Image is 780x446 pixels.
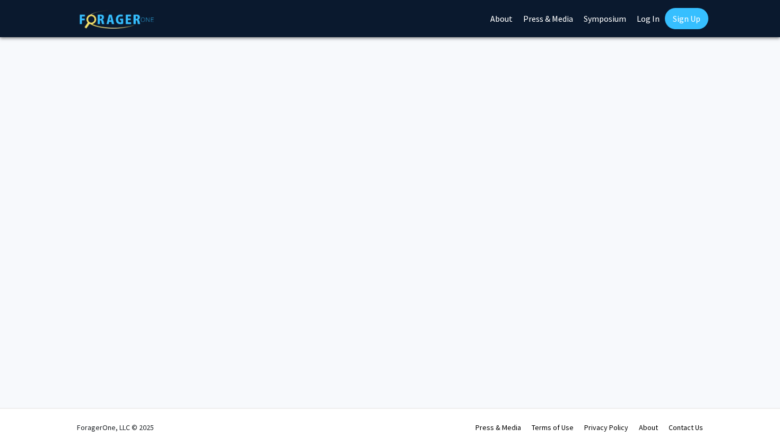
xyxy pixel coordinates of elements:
a: Sign Up [665,8,708,29]
a: Contact Us [669,423,703,432]
div: ForagerOne, LLC © 2025 [77,409,154,446]
img: ForagerOne Logo [80,10,154,29]
a: Terms of Use [532,423,574,432]
a: About [639,423,658,432]
a: Privacy Policy [584,423,628,432]
a: Press & Media [475,423,521,432]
